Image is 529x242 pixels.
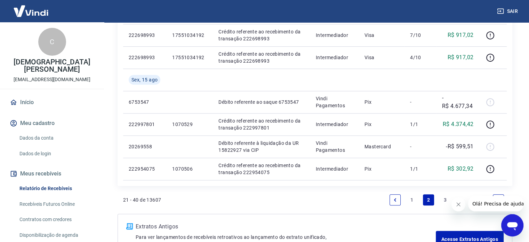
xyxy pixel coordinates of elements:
p: Vindi Pagamentos [316,140,353,154]
p: -R$ 4.677,34 [442,94,473,110]
p: 1/1 [410,165,431,172]
p: Débito referente à liquidação da UR 15822927 via CIP [218,140,305,154]
ul: Pagination [387,192,507,208]
p: R$ 302,92 [448,165,474,173]
a: Recebíveis Futuros Online [17,197,96,211]
p: R$ 4.374,42 [443,120,473,128]
p: 17551034192 [172,32,207,39]
p: 1070506 [172,165,207,172]
p: 1/1 [410,121,431,128]
p: Pix [364,99,399,106]
p: 222698993 [129,32,161,39]
p: Pix [364,165,399,172]
span: Sex, 15 ago [131,76,158,83]
p: 21 - 40 de 13607 [123,196,161,203]
p: Crédito referente ao recebimento da transação 222698993 [218,28,305,42]
div: C [38,28,66,56]
button: Meu cadastro [8,116,96,131]
a: Page 1 [406,194,417,205]
p: Intermediador [316,54,353,61]
p: -R$ 599,51 [446,142,473,151]
p: Vindi Pagamentos [316,95,353,109]
iframe: Mensagem da empresa [468,196,523,211]
p: Intermediador [316,121,353,128]
p: R$ 917,02 [448,53,474,62]
a: Dados da conta [17,131,96,145]
p: 6753547 [129,99,161,106]
a: Previous page [390,194,401,205]
p: Intermediador [316,32,353,39]
p: 222698993 [129,54,161,61]
a: Contratos com credores [17,212,96,227]
p: Mastercard [364,143,399,150]
p: Pix [364,121,399,128]
a: Relatório de Recebíveis [17,181,96,196]
iframe: Botão para abrir a janela de mensagens [501,214,523,236]
img: Vindi [8,0,54,22]
p: Crédito referente ao recebimento da transação 222698993 [218,50,305,64]
a: Page 681 [473,194,487,205]
iframe: Fechar mensagem [451,197,465,211]
img: ícone [126,223,133,229]
p: Visa [364,54,399,61]
p: 7/10 [410,32,431,39]
p: [EMAIL_ADDRESS][DOMAIN_NAME] [14,76,90,83]
p: Crédito referente ao recebimento da transação 222997801 [218,117,305,131]
span: Olá! Precisa de ajuda? [4,5,58,10]
button: Sair [496,5,521,18]
p: Crédito referente ao recebimento da transação 222954075 [218,162,305,176]
a: Page 2 is your current page [423,194,434,205]
p: Débito referente ao saque 6753547 [218,99,305,106]
p: 222954075 [129,165,161,172]
a: Dados de login [17,147,96,161]
p: 17551034192 [172,54,207,61]
p: 4/10 [410,54,431,61]
p: R$ 917,02 [448,31,474,39]
a: Jump forward [456,194,467,205]
p: [DEMOGRAPHIC_DATA][PERSON_NAME] [6,58,98,73]
a: Next page [493,194,504,205]
button: Meus recebíveis [8,166,96,181]
p: Extratos Antigos [136,223,436,231]
p: 20269558 [129,143,161,150]
a: Page 3 [440,194,451,205]
p: 1070529 [172,121,207,128]
p: - [410,99,431,106]
p: Visa [364,32,399,39]
p: Intermediador [316,165,353,172]
p: 222997801 [129,121,161,128]
a: Início [8,95,96,110]
p: - [410,143,431,150]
